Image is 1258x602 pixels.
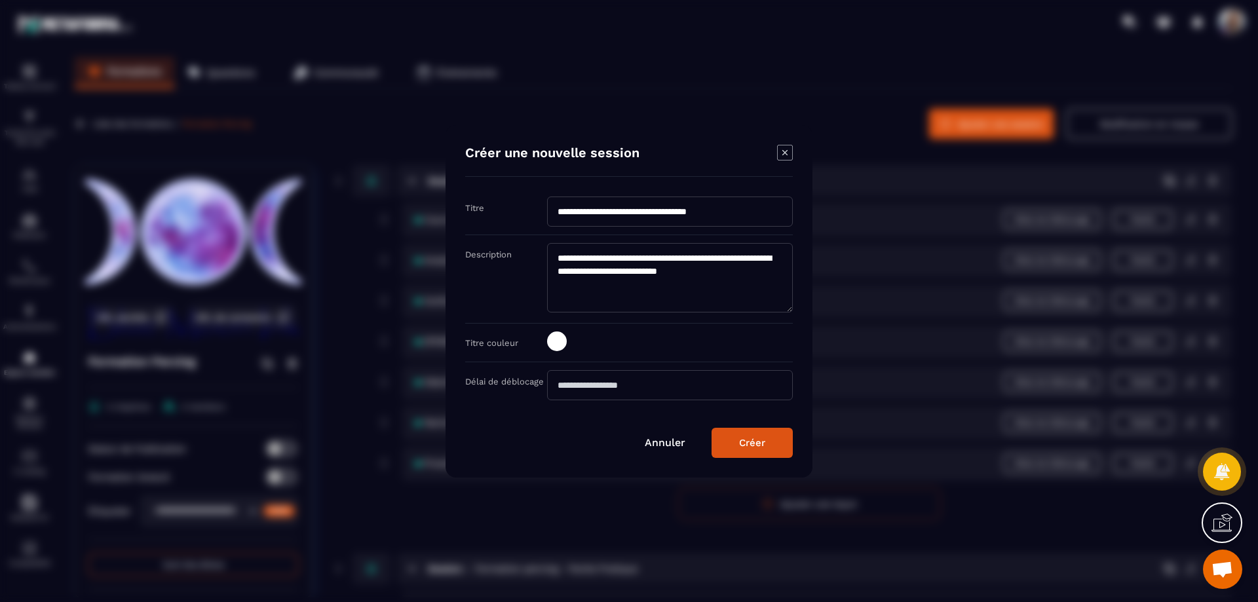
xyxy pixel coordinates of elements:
[645,436,685,449] a: Annuler
[465,145,639,163] h4: Créer une nouvelle session
[465,250,512,259] label: Description
[712,428,793,458] button: Créer
[1203,550,1242,589] div: Ouvrir le chat
[465,338,518,348] label: Titre couleur
[465,377,544,386] label: Délai de déblocage
[739,437,765,449] div: Créer
[465,203,484,213] label: Titre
